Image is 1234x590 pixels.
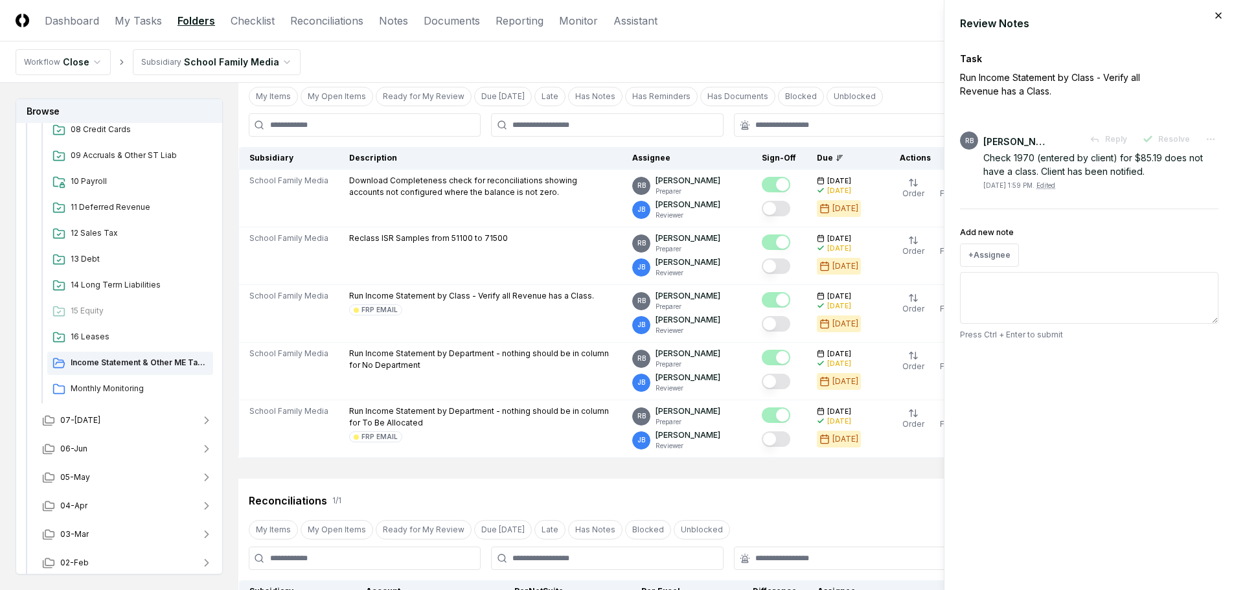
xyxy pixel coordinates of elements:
div: Task [960,52,1218,65]
div: [PERSON_NAME] [983,135,1048,148]
span: RB [965,136,974,146]
p: Press Ctrl + Enter to submit [960,329,1218,341]
button: +Assignee [960,244,1019,267]
p: Run Income Statement by Class - Verify all Revenue has a Class. [960,71,1174,98]
span: Resolve [1158,133,1190,145]
button: Resolve [1135,128,1198,151]
div: Check 1970 (entered by client) for $85.19 does not have a class. Client has been notified. [983,151,1218,178]
span: Edited [1036,181,1055,189]
div: [DATE] 1:59 PM . [983,181,1055,190]
label: Add new note [960,227,1014,237]
div: Review Notes [960,16,1218,31]
button: Reply [1082,128,1135,151]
